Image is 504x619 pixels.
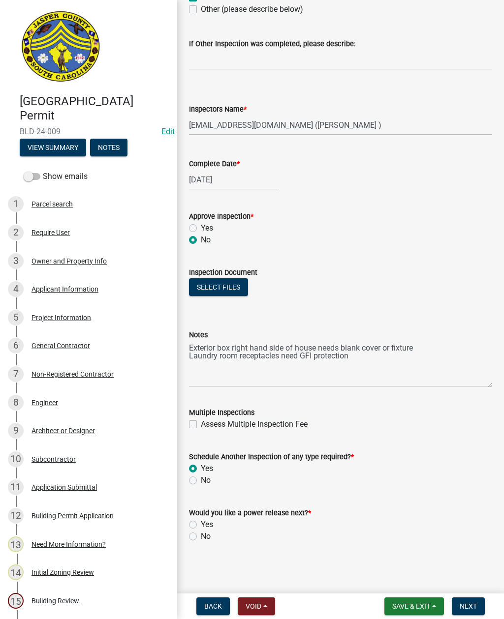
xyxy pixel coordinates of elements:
div: 15 [8,593,24,609]
label: No [201,531,211,542]
label: Would you like a power release next? [189,510,311,517]
div: 1 [8,196,24,212]
button: Void [238,597,275,615]
label: No [201,234,211,246]
label: Inspectors Name [189,106,247,113]
span: Back [204,602,222,610]
div: 4 [8,281,24,297]
div: 6 [8,338,24,354]
div: Owner and Property Info [31,258,107,265]
span: Next [460,602,477,610]
button: View Summary [20,139,86,156]
div: 7 [8,366,24,382]
div: Initial Zoning Review [31,569,94,576]
div: 3 [8,253,24,269]
div: 8 [8,395,24,411]
div: 10 [8,451,24,467]
div: Applicant Information [31,286,98,293]
div: Application Submittal [31,484,97,491]
label: Complete Date [189,161,240,168]
div: Need More Information? [31,541,106,548]
label: Yes [201,519,213,531]
div: 14 [8,564,24,580]
label: Schedule Another Inspection of any type required? [189,454,354,461]
span: BLD-24-009 [20,127,157,136]
div: Building Review [31,597,79,604]
input: mm/dd/yyyy [189,170,279,190]
div: Subcontractor [31,456,76,463]
h4: [GEOGRAPHIC_DATA] Permit [20,94,169,123]
label: Show emails [24,171,88,182]
div: 2 [8,225,24,240]
wm-modal-confirm: Notes [90,144,127,152]
label: Other (please describe below) [201,3,303,15]
div: Architect or Designer [31,427,95,434]
div: 9 [8,423,24,439]
div: Engineer [31,399,58,406]
label: Approve Inspection [189,213,253,220]
label: Assess Multiple Inspection Fee [201,418,308,430]
label: Multiple Inspections [189,410,254,416]
div: General Contractor [31,342,90,349]
label: No [201,474,211,486]
div: Parcel search [31,201,73,207]
span: Void [246,602,261,610]
div: 12 [8,508,24,524]
div: Require User [31,229,70,236]
div: 13 [8,536,24,552]
div: 11 [8,479,24,495]
label: Yes [201,222,213,234]
button: Next [452,597,485,615]
label: Yes [201,463,213,474]
div: Project Information [31,314,91,321]
label: Inspection Document [189,269,257,276]
img: Jasper County, South Carolina [20,10,102,84]
span: Save & Exit [392,602,430,610]
div: Building Permit Application [31,512,114,519]
wm-modal-confirm: Edit Application Number [161,127,175,136]
label: Notes [189,332,208,339]
button: Notes [90,139,127,156]
button: Select files [189,278,248,296]
a: Edit [161,127,175,136]
wm-modal-confirm: Summary [20,144,86,152]
div: 5 [8,310,24,325]
button: Save & Exit [384,597,444,615]
button: Back [196,597,230,615]
div: Non-Registered Contractor [31,371,114,378]
label: If Other Inspection was completed, please describe: [189,41,355,48]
